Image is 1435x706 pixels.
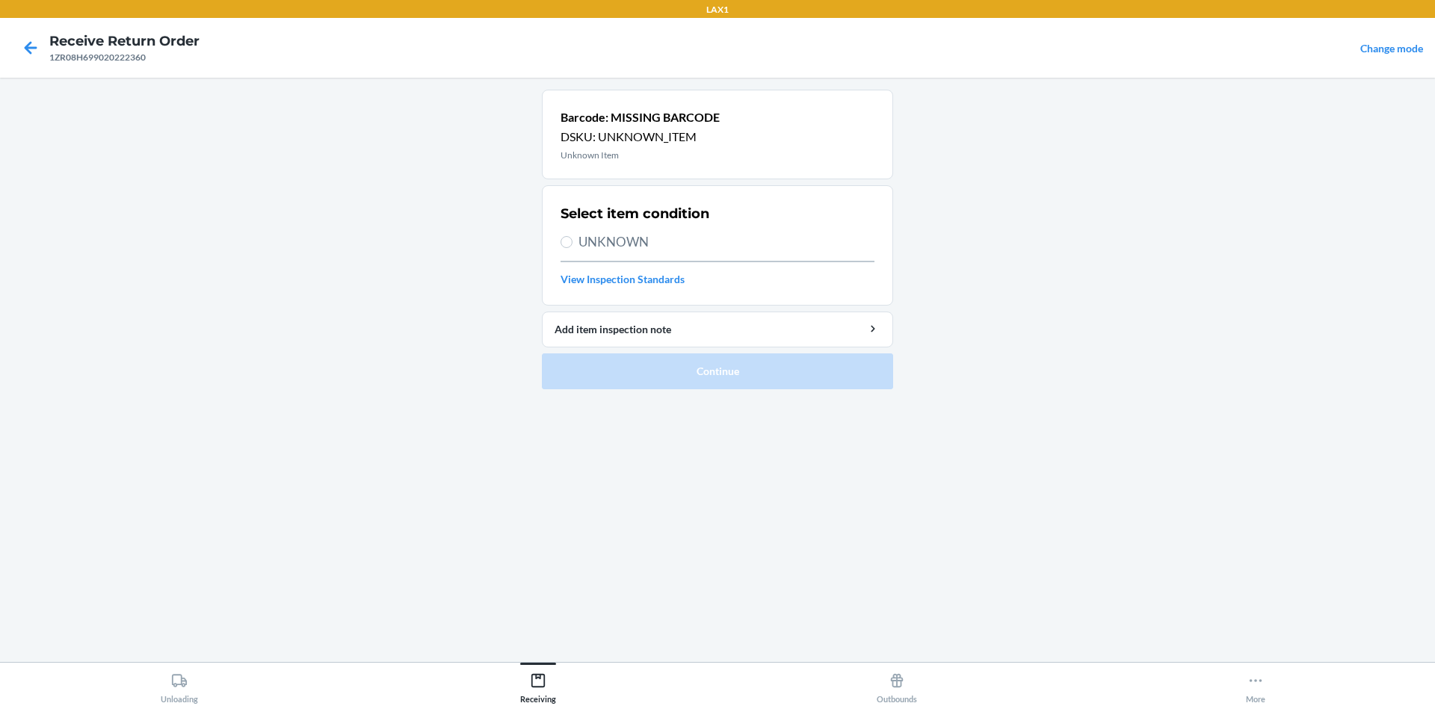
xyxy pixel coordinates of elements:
button: Add item inspection note [542,312,893,347]
p: Barcode: MISSING BARCODE [561,108,720,126]
button: Outbounds [717,663,1076,704]
h4: Receive Return Order [49,31,200,51]
div: Unloading [161,666,198,704]
p: DSKU: UNKNOWN_ITEM [561,128,720,146]
div: 1ZR08H699020222360 [49,51,200,64]
div: More [1246,666,1265,704]
span: UNKNOWN [578,232,874,252]
button: More [1076,663,1435,704]
button: Continue [542,353,893,389]
div: Receiving [520,666,556,704]
button: Receiving [359,663,717,704]
div: Add item inspection note [555,321,880,337]
p: Unknown Item [561,149,720,162]
a: Change mode [1360,42,1423,55]
div: Outbounds [877,666,917,704]
a: View Inspection Standards [561,271,874,287]
h2: Select item condition [561,204,709,223]
p: LAX1 [706,3,729,16]
input: UNKNOWN [561,236,573,248]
